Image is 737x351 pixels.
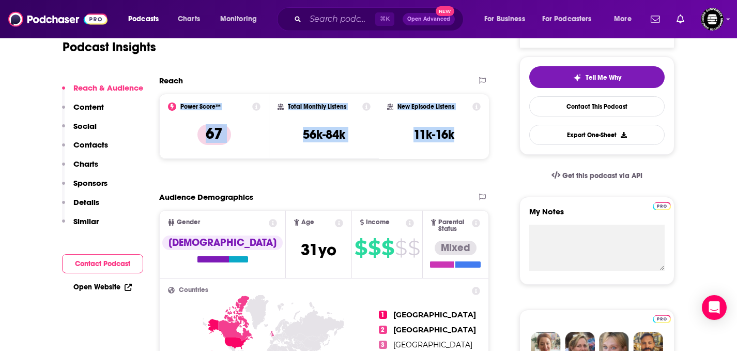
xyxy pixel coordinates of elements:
[379,311,387,319] span: 1
[701,8,724,31] span: Logged in as KarinaSabol
[529,66,665,88] button: tell me why sparkleTell Me Why
[121,11,172,27] button: open menu
[177,219,200,226] span: Gender
[62,140,108,159] button: Contacts
[62,121,97,140] button: Social
[413,127,454,142] h3: 11k-16k
[162,236,283,250] div: [DEMOGRAPHIC_DATA]
[73,159,98,169] p: Charts
[178,12,200,26] span: Charts
[368,240,380,256] span: $
[393,340,472,349] span: [GEOGRAPHIC_DATA]
[408,240,420,256] span: $
[62,102,104,121] button: Content
[395,240,407,256] span: $
[197,124,231,145] p: 67
[305,11,375,27] input: Search podcasts, credits, & more...
[62,159,98,178] button: Charts
[436,6,454,16] span: New
[379,326,387,334] span: 2
[403,13,455,25] button: Open AdvancedNew
[128,12,159,26] span: Podcasts
[375,12,394,26] span: ⌘ K
[171,11,206,27] a: Charts
[8,9,108,29] img: Podchaser - Follow, Share and Rate Podcasts
[62,254,143,273] button: Contact Podcast
[653,313,671,323] a: Pro website
[220,12,257,26] span: Monitoring
[607,11,644,27] button: open menu
[407,17,450,22] span: Open Advanced
[614,12,632,26] span: More
[63,39,156,55] h1: Podcast Insights
[288,103,346,110] h2: Total Monthly Listens
[73,102,104,112] p: Content
[366,219,390,226] span: Income
[529,207,665,225] label: My Notes
[702,295,727,320] div: Open Intercom Messenger
[701,8,724,31] img: User Profile
[543,163,651,188] a: Get this podcast via API
[159,76,183,85] h2: Reach
[672,10,688,28] a: Show notifications dropdown
[653,202,671,210] img: Podchaser Pro
[62,178,108,197] button: Sponsors
[73,178,108,188] p: Sponsors
[287,7,473,31] div: Search podcasts, credits, & more...
[179,287,208,294] span: Countries
[355,240,367,256] span: $
[73,216,99,226] p: Similar
[701,8,724,31] button: Show profile menu
[180,103,221,110] h2: Power Score™
[586,74,621,82] span: Tell Me Why
[381,240,394,256] span: $
[653,200,671,210] a: Pro website
[477,11,538,27] button: open menu
[159,192,253,202] h2: Audience Demographics
[73,197,99,207] p: Details
[562,171,642,180] span: Get this podcast via API
[435,241,477,255] div: Mixed
[535,11,607,27] button: open menu
[73,283,132,291] a: Open Website
[542,12,592,26] span: For Podcasters
[62,83,143,102] button: Reach & Audience
[73,83,143,93] p: Reach & Audience
[301,219,314,226] span: Age
[213,11,270,27] button: open menu
[393,325,476,334] span: [GEOGRAPHIC_DATA]
[484,12,525,26] span: For Business
[529,125,665,145] button: Export One-Sheet
[438,219,470,232] span: Parental Status
[73,140,108,150] p: Contacts
[573,74,581,82] img: tell me why sparkle
[303,127,345,142] h3: 56k-84k
[301,240,336,260] span: 31 yo
[393,310,476,319] span: [GEOGRAPHIC_DATA]
[397,103,454,110] h2: New Episode Listens
[653,315,671,323] img: Podchaser Pro
[529,96,665,116] a: Contact This Podcast
[647,10,664,28] a: Show notifications dropdown
[73,121,97,131] p: Social
[62,216,99,236] button: Similar
[62,197,99,216] button: Details
[379,341,387,349] span: 3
